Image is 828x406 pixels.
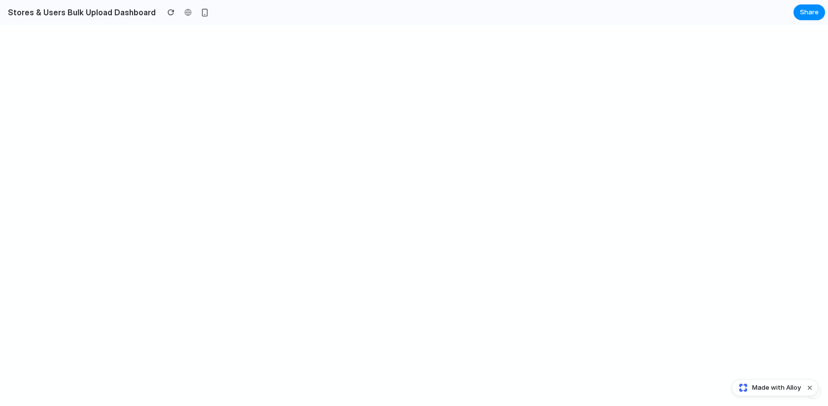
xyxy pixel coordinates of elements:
[793,4,825,20] button: Share
[752,383,801,393] span: Made with Alloy
[4,6,156,18] h2: Stores & Users Bulk Upload Dashboard
[800,7,819,17] span: Share
[732,383,802,393] a: Made with Alloy
[804,382,816,394] button: Dismiss watermark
